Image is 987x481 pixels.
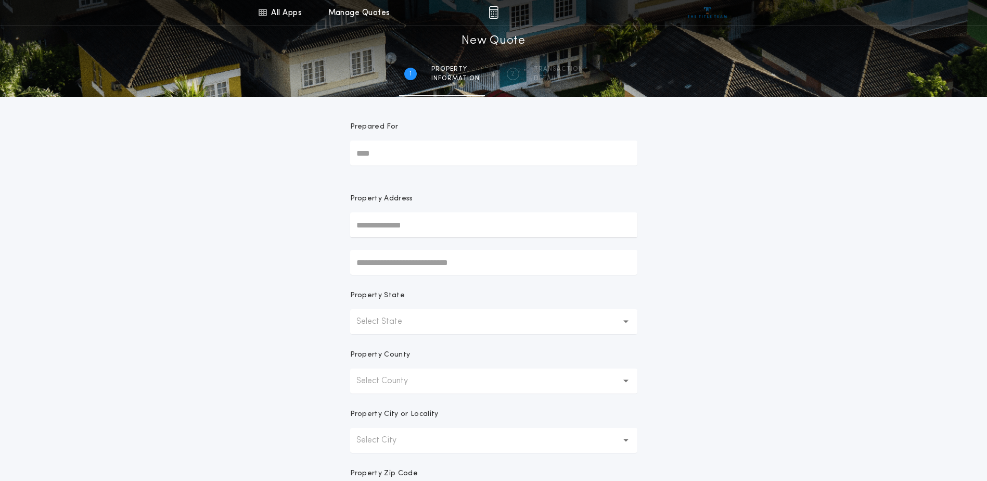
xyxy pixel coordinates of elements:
button: Select County [350,369,637,394]
p: Property City or Locality [350,409,439,420]
h2: 2 [511,70,515,78]
h2: 1 [409,70,412,78]
p: Property Zip Code [350,469,418,479]
h1: New Quote [462,33,525,49]
input: Prepared For [350,141,637,166]
p: Select County [356,375,425,387]
p: Property Address [350,194,637,204]
button: Select State [350,309,637,334]
p: Property State [350,290,405,301]
p: Select City [356,434,413,447]
span: Property [431,65,480,73]
p: Select State [356,315,419,328]
img: vs-icon [688,7,727,18]
span: details [534,74,583,83]
span: Transaction [534,65,583,73]
span: information [431,74,480,83]
p: Property County [350,350,411,360]
p: Prepared For [350,122,399,132]
img: img [489,6,498,19]
button: Select City [350,428,637,453]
